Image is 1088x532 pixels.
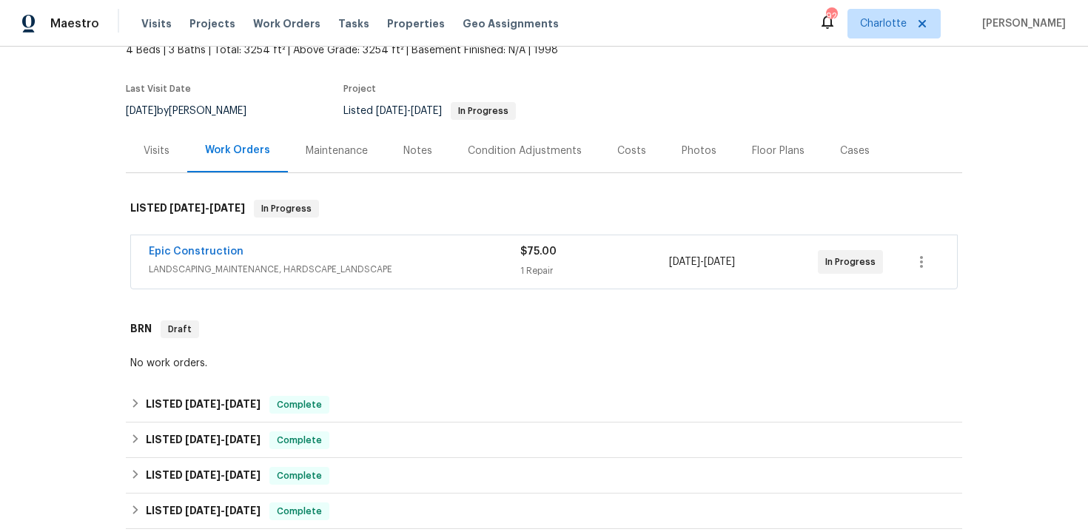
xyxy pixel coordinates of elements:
h6: BRN [130,320,152,338]
span: Last Visit Date [126,84,191,93]
div: Work Orders [205,143,270,158]
span: 4 Beds | 3 Baths | Total: 3254 ft² | Above Grade: 3254 ft² | Basement Finished: N/A | 1998 [126,43,662,58]
span: [DATE] [185,470,221,480]
span: Tasks [338,18,369,29]
span: [DATE] [225,434,261,445]
span: In Progress [255,201,318,216]
span: - [185,470,261,480]
span: [DATE] [225,399,261,409]
div: Maintenance [306,144,368,158]
span: - [185,505,261,516]
h6: LISTED [146,396,261,414]
div: Visits [144,144,169,158]
span: Properties [387,16,445,31]
span: [DATE] [669,257,700,267]
span: [DATE] [185,399,221,409]
span: Project [343,84,376,93]
span: Maestro [50,16,99,31]
span: [DATE] [169,203,205,213]
div: LISTED [DATE]-[DATE]Complete [126,387,962,422]
div: by [PERSON_NAME] [126,102,264,120]
span: [DATE] [209,203,245,213]
span: Geo Assignments [463,16,559,31]
span: [DATE] [185,505,221,516]
div: LISTED [DATE]-[DATE]Complete [126,494,962,529]
div: Notes [403,144,432,158]
div: LISTED [DATE]-[DATE]Complete [126,422,962,458]
h6: LISTED [130,200,245,218]
span: [DATE] [225,470,261,480]
span: In Progress [825,255,882,269]
div: No work orders. [130,356,958,371]
div: Costs [617,144,646,158]
div: Cases [840,144,870,158]
span: [DATE] [376,106,407,116]
span: Charlotte [860,16,907,31]
span: [DATE] [225,505,261,516]
span: [DATE] [411,106,442,116]
span: - [376,106,442,116]
h6: LISTED [146,467,261,485]
span: Complete [271,504,328,519]
span: Projects [189,16,235,31]
span: Work Orders [253,16,320,31]
span: Complete [271,468,328,483]
span: LANDSCAPING_MAINTENANCE, HARDSCAPE_LANDSCAPE [149,262,520,277]
span: $75.00 [520,246,557,257]
span: - [185,434,261,445]
span: - [669,255,735,269]
span: - [185,399,261,409]
div: BRN Draft [126,306,962,353]
div: Photos [682,144,716,158]
span: [PERSON_NAME] [976,16,1066,31]
span: [DATE] [126,106,157,116]
div: LISTED [DATE]-[DATE]Complete [126,458,962,494]
span: Complete [271,433,328,448]
span: Listed [343,106,516,116]
div: 92 [826,9,836,24]
span: In Progress [452,107,514,115]
h6: LISTED [146,502,261,520]
span: Complete [271,397,328,412]
span: [DATE] [185,434,221,445]
div: Floor Plans [752,144,805,158]
span: Visits [141,16,172,31]
span: [DATE] [704,257,735,267]
div: Condition Adjustments [468,144,582,158]
span: - [169,203,245,213]
a: Epic Construction [149,246,244,257]
div: 1 Repair [520,263,669,278]
div: LISTED [DATE]-[DATE]In Progress [126,185,962,232]
span: Draft [162,322,198,337]
h6: LISTED [146,431,261,449]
